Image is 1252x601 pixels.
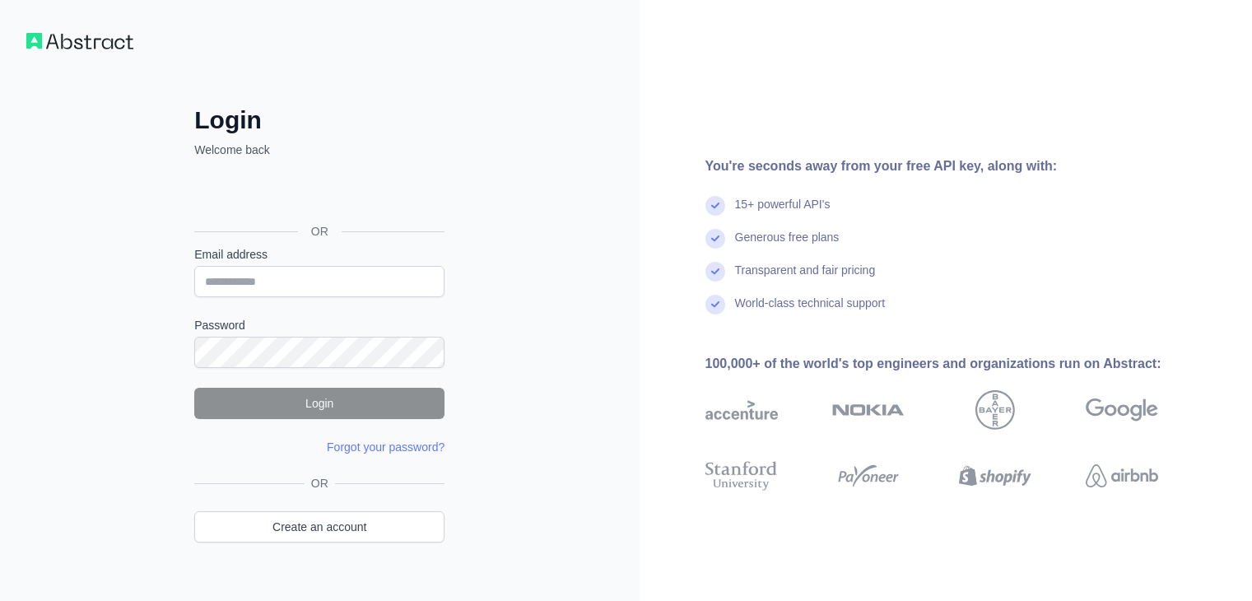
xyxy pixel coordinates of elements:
[298,223,342,240] span: OR
[1086,390,1158,430] img: google
[959,458,1031,494] img: shopify
[305,475,335,492] span: OR
[735,196,831,229] div: 15+ powerful API's
[735,262,876,295] div: Transparent and fair pricing
[194,317,444,333] label: Password
[832,458,905,494] img: payoneer
[194,388,444,419] button: Login
[975,390,1015,430] img: bayer
[194,246,444,263] label: Email address
[735,229,840,262] div: Generous free plans
[705,156,1211,176] div: You're seconds away from your free API key, along with:
[735,295,886,328] div: World-class technical support
[705,229,725,249] img: check mark
[705,390,778,430] img: accenture
[705,196,725,216] img: check mark
[705,354,1211,374] div: 100,000+ of the world's top engineers and organizations run on Abstract:
[705,458,778,494] img: stanford university
[705,262,725,282] img: check mark
[194,511,444,543] a: Create an account
[194,105,444,135] h2: Login
[705,295,725,314] img: check mark
[186,176,449,212] iframe: Sign in with Google Button
[327,440,444,454] a: Forgot your password?
[194,142,444,158] p: Welcome back
[832,390,905,430] img: nokia
[26,33,133,49] img: Workflow
[1086,458,1158,494] img: airbnb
